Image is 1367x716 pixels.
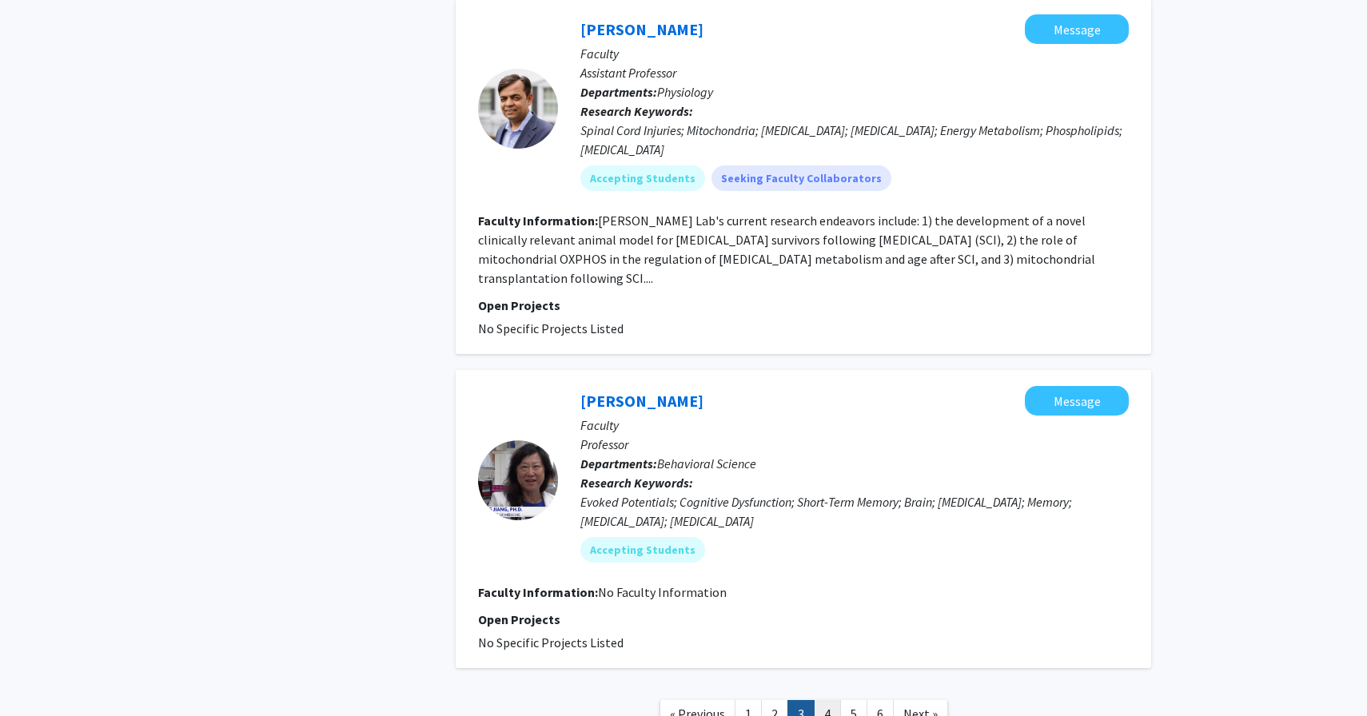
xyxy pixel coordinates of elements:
[12,644,68,704] iframe: Chat
[657,84,713,100] span: Physiology
[598,584,727,600] span: No Faculty Information
[478,584,598,600] b: Faculty Information:
[478,296,1129,315] p: Open Projects
[478,634,624,650] span: No Specific Projects Listed
[580,391,703,411] a: [PERSON_NAME]
[580,121,1129,159] div: Spinal Cord Injuries; Mitochondria; [MEDICAL_DATA]; [MEDICAL_DATA]; Energy Metabolism; Phospholip...
[580,103,693,119] b: Research Keywords:
[580,19,703,39] a: [PERSON_NAME]
[657,455,756,471] span: Behavioral Science
[478,213,1095,286] fg-read-more: [PERSON_NAME] Lab's current research endeavors include: 1) the development of a novel clinically ...
[580,435,1129,454] p: Professor
[478,213,598,229] b: Faculty Information:
[580,63,1129,82] p: Assistant Professor
[580,537,705,563] mat-chip: Accepting Students
[580,455,657,471] b: Departments:
[580,416,1129,435] p: Faculty
[478,610,1129,629] p: Open Projects
[711,165,891,191] mat-chip: Seeking Faculty Collaborators
[1025,14,1129,44] button: Message Samirkumar Patel
[580,475,693,491] b: Research Keywords:
[580,492,1129,531] div: Evoked Potentials; Cognitive Dysfunction; Short-Term Memory; Brain; [MEDICAL_DATA]; Memory; [MEDI...
[478,320,624,336] span: No Specific Projects Listed
[580,84,657,100] b: Departments:
[580,44,1129,63] p: Faculty
[1025,386,1129,416] button: Message Yang Jiang
[580,165,705,191] mat-chip: Accepting Students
